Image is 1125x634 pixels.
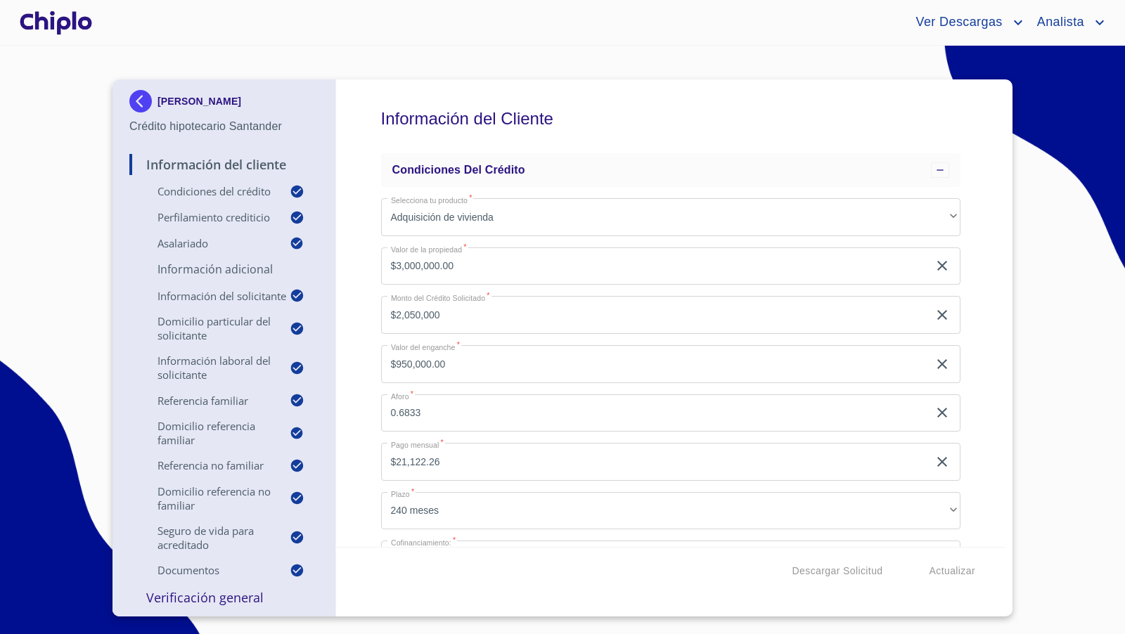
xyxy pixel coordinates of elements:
button: Descargar Solicitud [787,558,889,584]
button: clear input [934,453,951,470]
button: clear input [934,404,951,421]
button: account of current user [1027,11,1108,34]
div: Si, Cofinavit (Subcuenta de Vivienda) [381,541,961,578]
p: Condiciones del Crédito [129,184,290,198]
p: Verificación General [129,589,319,606]
p: Perfilamiento crediticio [129,210,290,224]
div: Condiciones del Crédito [381,153,961,187]
div: Adquisición de vivienda [381,198,961,236]
div: [PERSON_NAME] [129,90,319,118]
img: Docupass spot blue [129,90,157,112]
p: Referencia Familiar [129,394,290,408]
span: Descargar Solicitud [792,562,883,580]
button: account of current user [905,11,1026,34]
p: Crédito hipotecario Santander [129,118,319,135]
p: Información del Solicitante [129,289,290,303]
button: clear input [934,356,951,373]
p: Información del Cliente [129,156,319,173]
span: Actualizar [930,562,975,580]
p: Domicilio Referencia No Familiar [129,484,290,512]
p: Domicilio Particular del Solicitante [129,314,290,342]
p: Información Laboral del Solicitante [129,354,290,382]
span: Condiciones del Crédito [392,164,525,176]
button: clear input [934,306,951,323]
span: Ver Descargas [905,11,1009,34]
p: [PERSON_NAME] [157,96,241,107]
div: 240 meses [381,492,961,530]
p: Seguro de Vida para Acreditado [129,524,290,552]
p: Referencia No Familiar [129,458,290,472]
p: Información adicional [129,261,319,277]
h5: Información del Cliente [381,90,961,148]
p: Domicilio Referencia Familiar [129,419,290,447]
p: Asalariado [129,236,290,250]
button: Actualizar [924,558,981,584]
button: clear input [934,257,951,274]
p: Documentos [129,563,290,577]
span: Analista [1027,11,1091,34]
